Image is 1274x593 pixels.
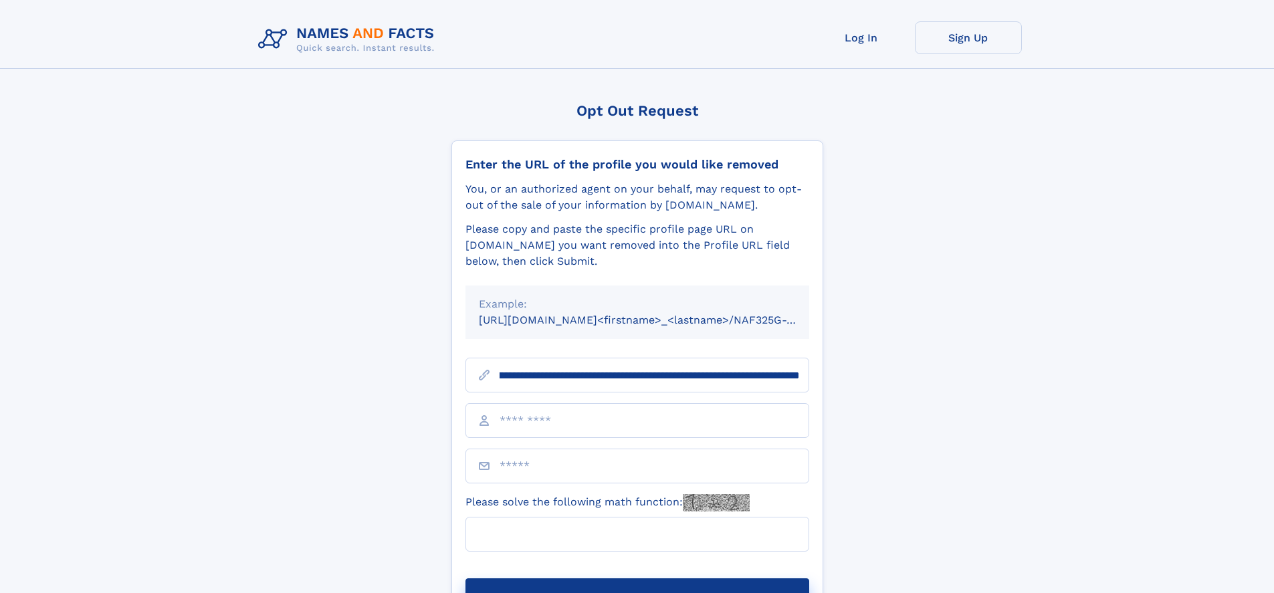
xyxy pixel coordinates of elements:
[465,221,809,269] div: Please copy and paste the specific profile page URL on [DOMAIN_NAME] you want removed into the Pr...
[808,21,915,54] a: Log In
[451,102,823,119] div: Opt Out Request
[465,494,750,511] label: Please solve the following math function:
[465,181,809,213] div: You, or an authorized agent on your behalf, may request to opt-out of the sale of your informatio...
[253,21,445,57] img: Logo Names and Facts
[479,314,835,326] small: [URL][DOMAIN_NAME]<firstname>_<lastname>/NAF325G-xxxxxxxx
[915,21,1022,54] a: Sign Up
[479,296,796,312] div: Example:
[465,157,809,172] div: Enter the URL of the profile you would like removed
